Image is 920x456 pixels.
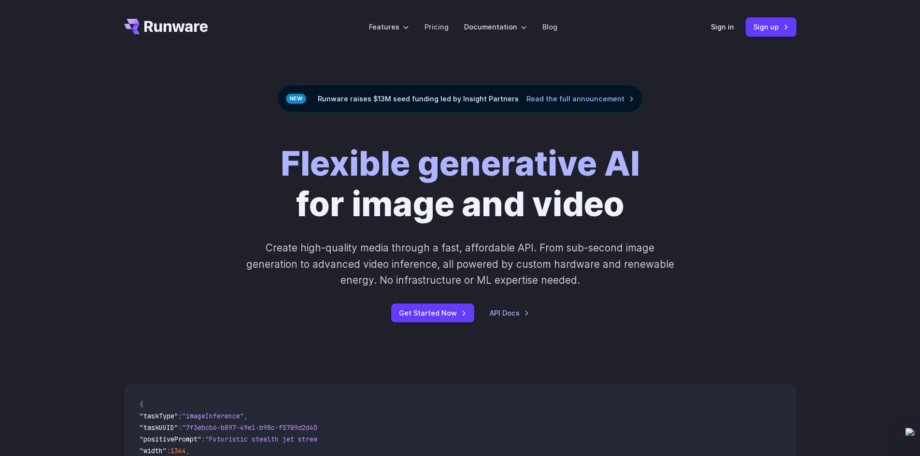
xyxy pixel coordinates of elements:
a: API Docs [490,307,529,318]
a: Pricing [425,21,449,32]
span: "width" [140,446,167,455]
span: "Futuristic stealth jet streaking through a neon-lit cityscape with glowing purple exhaust" [205,435,557,443]
span: "taskUUID" [140,423,178,432]
span: 1344 [170,446,186,455]
span: , [244,412,248,420]
a: Get Started Now [391,304,474,322]
strong: Flexible generative AI [281,143,640,184]
span: : [201,435,205,443]
a: Read the full announcement [526,93,634,104]
span: "7f3ebcb6-b897-49e1-b98c-f5789d2d40d7" [182,423,329,432]
span: "taskType" [140,412,178,420]
a: Sign in [711,21,734,32]
span: "positivePrompt" [140,435,201,443]
label: Features [369,21,409,32]
div: Runware raises $13M seed funding led by Insight Partners [278,85,642,112]
span: : [167,446,170,455]
span: { [140,400,143,409]
span: "imageInference" [182,412,244,420]
span: : [178,412,182,420]
a: Go to / [124,19,208,34]
p: Create high-quality media through a fast, affordable API. From sub-second image generation to adv... [245,240,675,288]
span: , [186,446,190,455]
label: Documentation [464,21,527,32]
h1: for image and video [281,143,640,224]
a: Sign up [746,17,796,36]
span: : [178,423,182,432]
a: Blog [542,21,557,32]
